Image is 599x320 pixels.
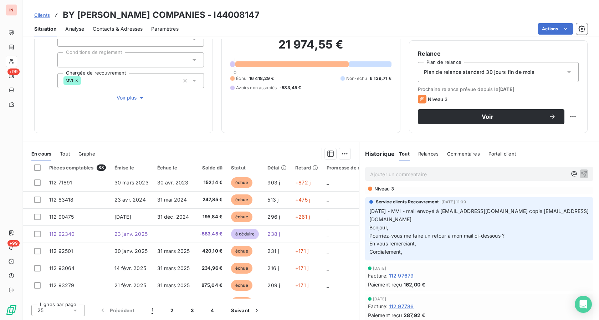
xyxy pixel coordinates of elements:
[114,282,146,288] span: 21 févr. 2025
[49,231,75,237] span: 112 92340
[49,164,106,171] div: Pièces comptables
[231,165,259,171] div: Statut
[157,214,189,220] span: 31 déc. 2024
[373,297,386,301] span: [DATE]
[267,231,280,237] span: 238 j
[114,165,149,171] div: Émise le
[424,68,535,76] span: Plan de relance standard 30 jours fin de mois
[143,303,162,318] button: 1
[157,282,190,288] span: 31 mars 2025
[222,303,269,318] button: Suivant
[65,25,84,32] span: Analyse
[6,4,17,16] div: IN
[373,266,386,270] span: [DATE]
[538,23,573,35] button: Actions
[369,249,403,255] span: Cordialement,
[267,214,280,220] span: 296 j
[369,208,589,230] span: [DATE] - MVI - mail envoyé à [EMAIL_ADDRESS][DOMAIN_NAME] copie [EMAIL_ADDRESS][DOMAIN_NAME] Bonj...
[199,179,223,186] span: 152,14 €
[7,240,20,247] span: +99
[199,265,223,272] span: 234,96 €
[151,25,179,32] span: Paramètres
[267,265,279,271] span: 216 j
[93,25,143,32] span: Contacts & Adresses
[231,212,252,222] span: échue
[63,57,69,63] input: Ajouter une valeur
[234,70,236,75] span: 0
[389,272,414,279] span: 112 97679
[327,214,329,220] span: _
[152,307,153,314] span: 1
[368,303,388,310] span: Facture :
[389,303,414,310] span: 112 97786
[114,179,149,186] span: 30 mars 2023
[374,186,394,192] span: Niveau 3
[6,304,17,316] img: Logo LeanPay
[418,109,564,124] button: Voir
[488,151,516,157] span: Portail client
[199,196,223,203] span: 247,85 €
[202,303,222,318] button: 4
[418,49,579,58] h6: Relance
[418,151,439,157] span: Relances
[249,75,274,82] span: 16 418,29 €
[114,231,148,237] span: 23 janv. 2025
[157,179,189,186] span: 30 avr. 2023
[97,164,106,171] span: 88
[327,265,329,271] span: _
[63,9,260,21] h3: BY [PERSON_NAME] COMPANIES - I44008147
[327,197,329,203] span: _
[91,303,143,318] button: Précédent
[426,114,549,120] span: Voir
[267,197,278,203] span: 513 j
[295,282,308,288] span: +171 j
[49,214,74,220] span: 112 90475
[295,197,310,203] span: +475 j
[295,265,308,271] span: +171 j
[369,233,505,239] span: Pourriez-vous me faire un retour à mon mail ci-dessous ?
[327,179,329,186] span: _
[267,248,279,254] span: 231 j
[162,303,182,318] button: 2
[231,263,252,274] span: échue
[157,248,190,254] span: 31 mars 2025
[230,37,391,59] h2: 21 974,55 €
[199,248,223,255] span: 420,10 €
[267,179,280,186] span: 903 j
[295,165,318,171] div: Retard
[404,311,425,319] span: 287,92 €
[327,165,382,171] div: Promesse de règlement
[114,214,131,220] span: [DATE]
[447,151,480,157] span: Commentaires
[78,151,95,157] span: Graphe
[404,281,425,288] span: 162,00 €
[368,311,402,319] span: Paiement reçu
[81,77,87,84] input: Ajouter une valeur
[368,281,402,288] span: Paiement reçu
[182,303,202,318] button: 3
[231,194,252,205] span: échue
[49,179,72,186] span: 112 71891
[114,248,148,254] span: 30 janv. 2025
[295,179,311,186] span: +872 j
[441,200,466,204] span: [DATE] 11:09
[63,36,69,42] input: Ajouter une valeur
[49,265,75,271] span: 112 93064
[295,248,308,254] span: +171 j
[376,199,439,205] span: Service clients Recouvrement
[231,246,252,256] span: échue
[346,75,367,82] span: Non-échu
[34,25,57,32] span: Situation
[236,75,246,82] span: Échu
[60,151,70,157] span: Tout
[418,86,579,92] span: Prochaine relance prévue depuis le
[117,94,145,101] span: Voir plus
[428,96,447,102] span: Niveau 3
[49,197,73,203] span: 112 83418
[157,197,187,203] span: 31 mai 2024
[49,282,74,288] span: 112 93279
[199,165,223,171] div: Solde dû
[34,12,50,18] span: Clients
[199,282,223,289] span: 875,04 €
[231,229,259,239] span: à déduire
